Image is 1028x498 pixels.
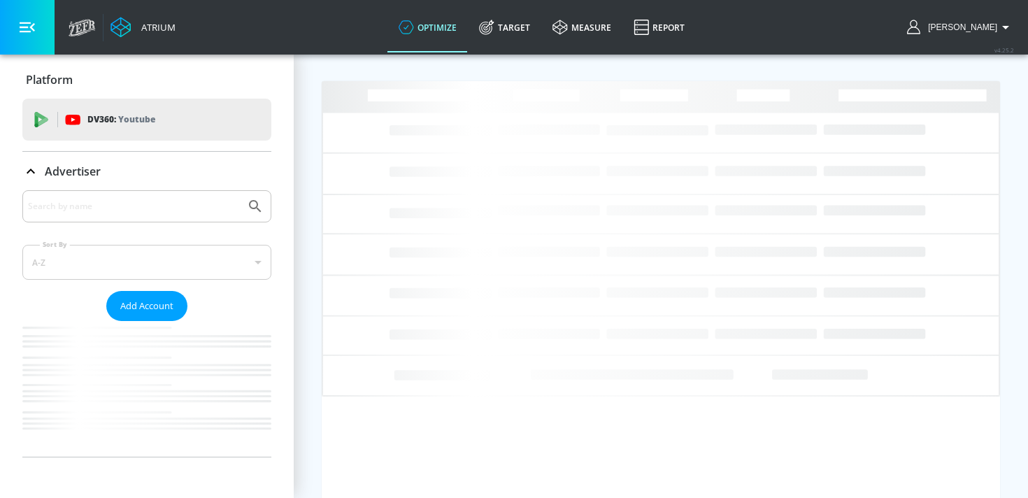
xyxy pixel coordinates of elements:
a: Atrium [110,17,176,38]
div: Advertiser [22,152,271,191]
label: Sort By [40,240,70,249]
div: DV360: Youtube [22,99,271,141]
a: Report [622,2,696,52]
p: Advertiser [45,164,101,179]
div: Atrium [136,21,176,34]
div: Platform [22,60,271,99]
a: optimize [387,2,468,52]
a: Target [468,2,541,52]
p: Youtube [118,112,155,127]
div: A-Z [22,245,271,280]
input: Search by name [28,197,240,215]
button: Add Account [106,291,187,321]
p: Platform [26,72,73,87]
span: login as: kacey.labar@zefr.com [922,22,997,32]
span: v 4.25.2 [994,46,1014,54]
button: [PERSON_NAME] [907,19,1014,36]
a: measure [541,2,622,52]
nav: list of Advertiser [22,321,271,457]
span: Add Account [120,298,173,314]
p: DV360: [87,112,155,127]
div: Advertiser [22,190,271,457]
